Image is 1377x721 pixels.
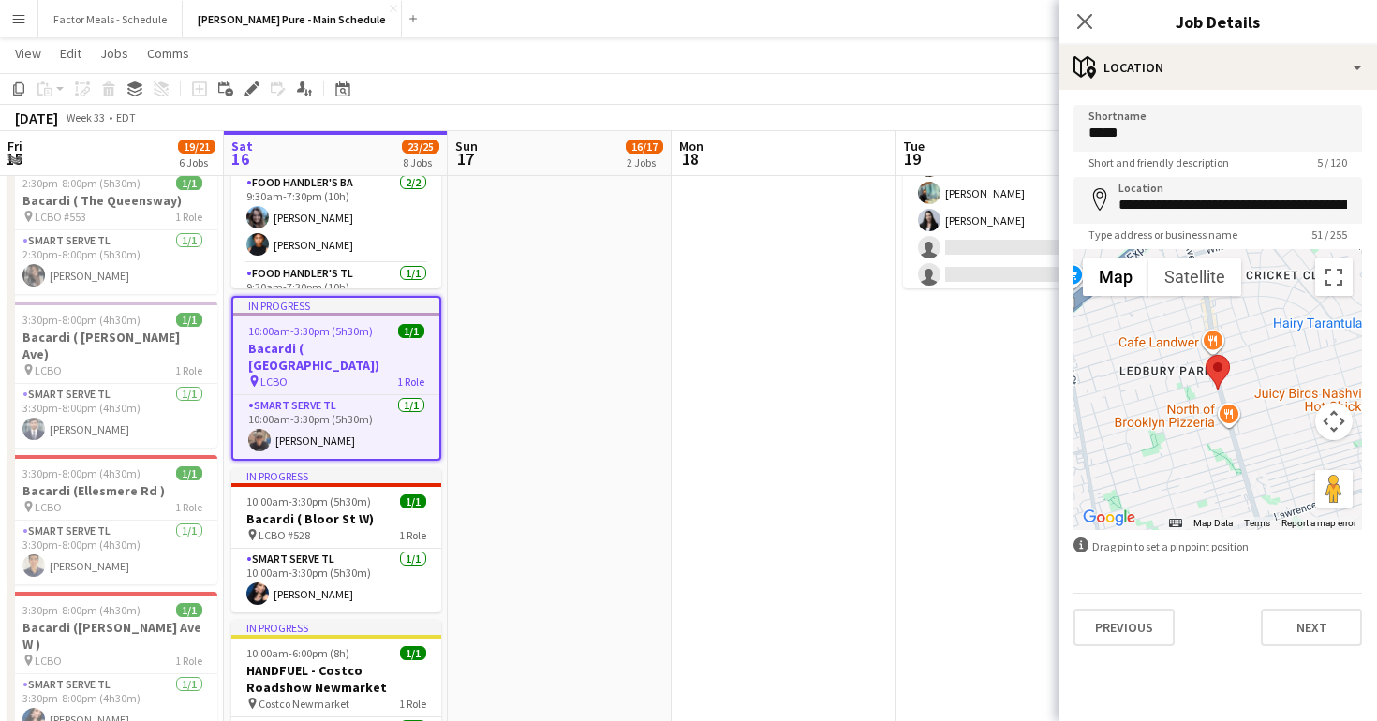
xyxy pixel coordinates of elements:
[626,140,663,154] span: 16/17
[1315,403,1353,440] button: Map camera controls
[1169,517,1182,530] button: Keyboard shortcuts
[22,313,141,327] span: 3:30pm-8:00pm (4h30m)
[1281,518,1356,528] a: Report a map error
[455,138,478,154] span: Sun
[62,110,109,125] span: Week 33
[176,466,202,480] span: 1/1
[7,455,217,584] app-job-card: 3:30pm-8:00pm (4h30m)1/1Bacardi (Ellesmere Rd ) LCBO1 RoleSmart Serve TL1/13:30pm-8:00pm (4h30m)[...
[1073,537,1362,555] div: Drag pin to set a pinpoint position
[231,296,441,461] div: In progress10:00am-3:30pm (5h30m)1/1Bacardi ( [GEOGRAPHIC_DATA]) LCBO1 RoleSmart Serve TL1/110:00...
[7,230,217,294] app-card-role: Smart Serve TL1/12:30pm-8:00pm (5h30m)[PERSON_NAME]
[22,603,141,617] span: 3:30pm-8:00pm (4h30m)
[397,375,424,389] span: 1 Role
[22,176,141,190] span: 2:30pm-8:00pm (5h30m)
[1315,470,1353,508] button: Drag Pegman onto the map to open Street View
[7,521,217,584] app-card-role: Smart Serve TL1/13:30pm-8:00pm (4h30m)[PERSON_NAME]
[1296,228,1362,242] span: 51 / 255
[676,148,703,169] span: 18
[231,138,253,154] span: Sat
[900,148,925,169] span: 19
[231,263,441,327] app-card-role: Food Handler's TL1/19:30am-7:30pm (10h)
[100,45,128,62] span: Jobs
[1059,9,1377,34] h3: Job Details
[1148,258,1241,296] button: Show satellite imagery
[452,148,478,169] span: 17
[1073,228,1252,242] span: Type address or business name
[1083,258,1148,296] button: Show street map
[1315,258,1353,296] button: Toggle fullscreen view
[233,298,439,313] div: In progress
[248,324,373,338] span: 10:00am-3:30pm (5h30m)
[22,466,141,480] span: 3:30pm-8:00pm (4h30m)
[1059,45,1377,90] div: Location
[176,176,202,190] span: 1/1
[246,494,371,508] span: 10:00am-3:30pm (5h30m)
[399,528,426,542] span: 1 Role
[176,603,202,617] span: 1/1
[1078,506,1140,530] img: Google
[183,1,402,37] button: [PERSON_NAME] Pure - Main Schedule
[179,155,215,169] div: 6 Jobs
[7,138,22,154] span: Fri
[7,619,217,653] h3: Bacardi ([PERSON_NAME] Ave W )
[400,646,426,660] span: 1/1
[175,210,202,224] span: 1 Role
[5,148,22,169] span: 15
[231,620,441,635] div: In progress
[7,384,217,448] app-card-role: Smart Serve TL1/13:30pm-8:00pm (4h30m)[PERSON_NAME]
[175,654,202,668] span: 1 Role
[403,155,438,169] div: 8 Jobs
[7,482,217,499] h3: Bacardi (Ellesmere Rd )
[60,45,81,62] span: Edit
[679,138,703,154] span: Mon
[35,500,62,514] span: LCBO
[35,363,62,377] span: LCBO
[903,94,1113,293] app-card-role: Training4/611:30am-12:30pm (1h)[PERSON_NAME][PERSON_NAME][PERSON_NAME][PERSON_NAME]
[398,324,424,338] span: 1/1
[1244,518,1270,528] a: Terms
[229,148,253,169] span: 16
[259,697,349,711] span: Costco Newmarket
[231,468,441,612] app-job-card: In progress10:00am-3:30pm (5h30m)1/1Bacardi ( Bloor St W) LCBO #5281 RoleSmart Serve TL1/110:00am...
[233,395,439,459] app-card-role: Smart Serve TL1/110:00am-3:30pm (5h30m)[PERSON_NAME]
[231,172,441,263] app-card-role: Food Handler's BA2/29:30am-7:30pm (10h)[PERSON_NAME][PERSON_NAME]
[260,375,288,389] span: LCBO
[1073,155,1244,169] span: Short and friendly description
[35,654,62,668] span: LCBO
[246,646,349,660] span: 10:00am-6:00pm (8h)
[231,662,441,696] h3: HANDFUEL - Costco Roadshow Newmarket
[903,138,925,154] span: Tue
[231,468,441,483] div: In progress
[178,140,215,154] span: 19/21
[259,528,310,542] span: LCBO #528
[1078,506,1140,530] a: Open this area in Google Maps (opens a new window)
[7,41,49,66] a: View
[116,110,136,125] div: EDT
[7,302,217,448] app-job-card: 3:30pm-8:00pm (4h30m)1/1Bacardi ( [PERSON_NAME] Ave) LCBO1 RoleSmart Serve TL1/13:30pm-8:00pm (4h...
[147,45,189,62] span: Comms
[140,41,197,66] a: Comms
[233,340,439,374] h3: Bacardi ( [GEOGRAPHIC_DATA])
[400,494,426,508] span: 1/1
[52,41,89,66] a: Edit
[176,313,202,327] span: 1/1
[399,697,426,711] span: 1 Role
[175,500,202,514] span: 1 Role
[7,329,217,362] h3: Bacardi ( [PERSON_NAME] Ave)
[231,510,441,527] h3: Bacardi ( Bloor St W)
[402,140,439,154] span: 23/25
[175,363,202,377] span: 1 Role
[1261,609,1362,646] button: Next
[1073,609,1175,646] button: Previous
[7,165,217,294] app-job-card: 2:30pm-8:00pm (5h30m)1/1Bacardi ( The Queensway) LCBO #5531 RoleSmart Serve TL1/12:30pm-8:00pm (5...
[15,45,41,62] span: View
[15,109,58,127] div: [DATE]
[35,210,86,224] span: LCBO #553
[7,192,217,209] h3: Bacardi ( The Queensway)
[231,549,441,612] app-card-role: Smart Serve TL1/110:00am-3:30pm (5h30m)[PERSON_NAME]
[38,1,183,37] button: Factor Meals - Schedule
[1193,517,1233,530] button: Map Data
